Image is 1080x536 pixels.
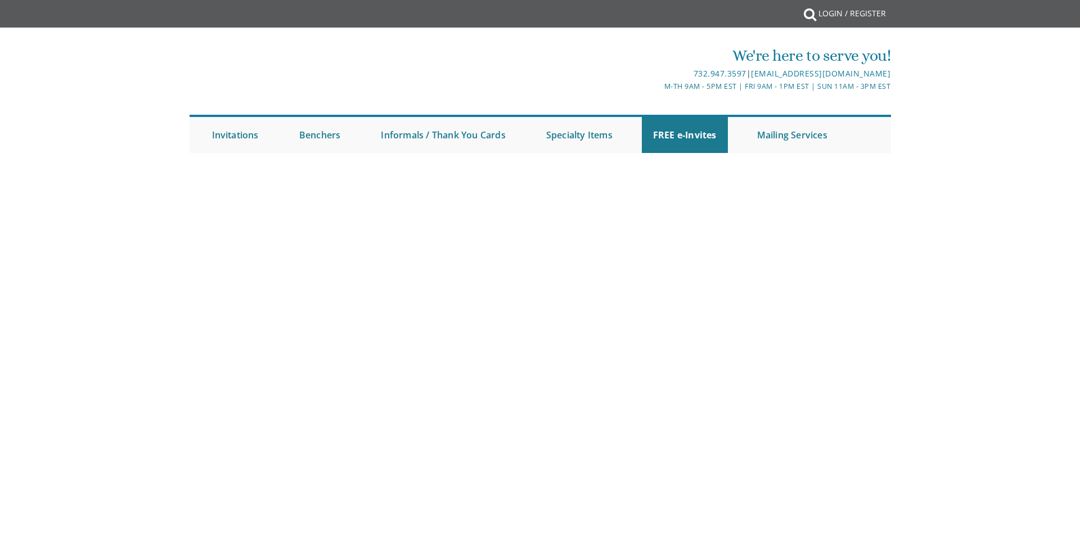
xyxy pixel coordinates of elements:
div: | [424,67,890,80]
div: We're here to serve you! [424,44,890,67]
a: Benchers [288,117,352,153]
a: Informals / Thank You Cards [370,117,516,153]
a: Mailing Services [746,117,839,153]
a: FREE e-Invites [642,117,728,153]
a: Specialty Items [535,117,624,153]
div: M-Th 9am - 5pm EST | Fri 9am - 1pm EST | Sun 11am - 3pm EST [424,80,890,92]
a: [EMAIL_ADDRESS][DOMAIN_NAME] [751,68,890,79]
a: Invitations [201,117,270,153]
a: 732.947.3597 [694,68,746,79]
